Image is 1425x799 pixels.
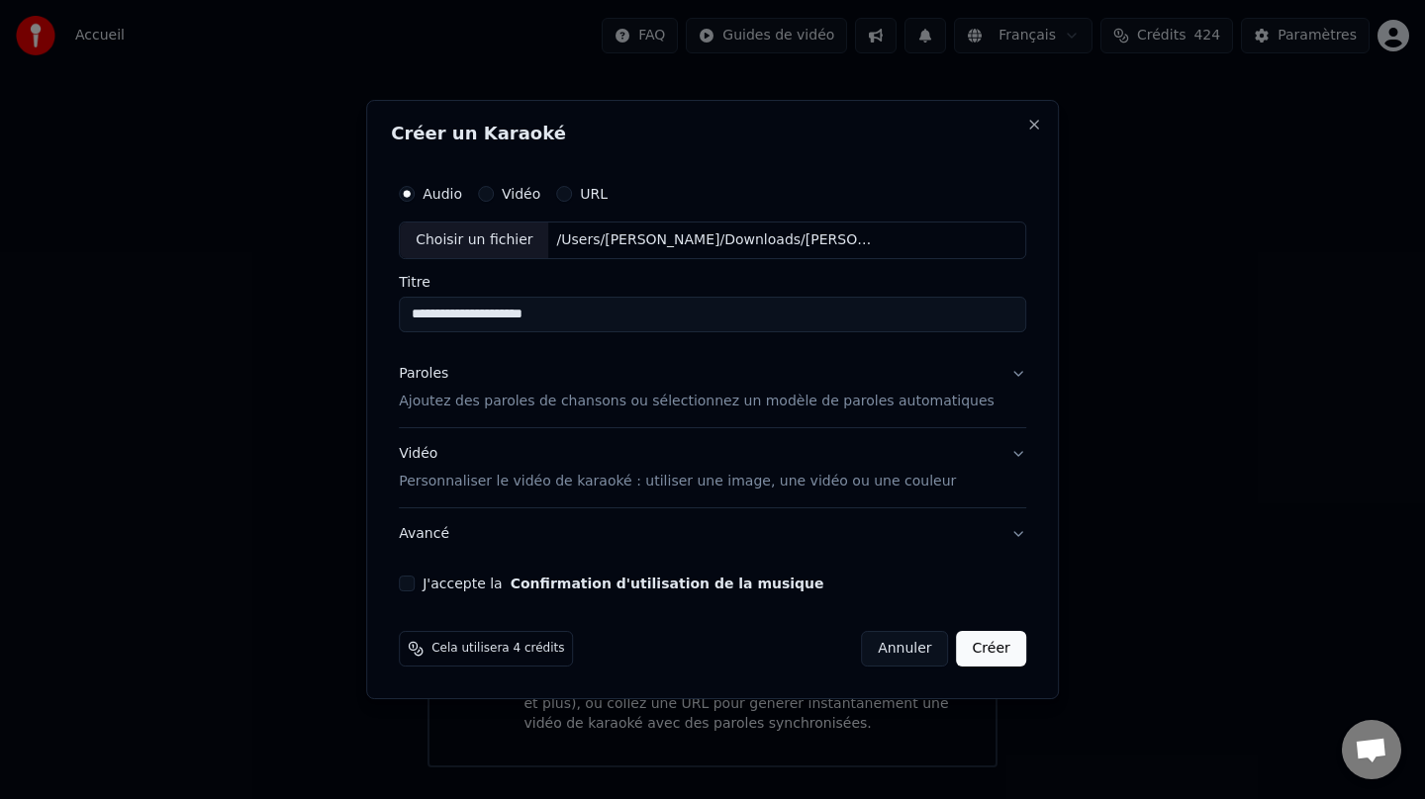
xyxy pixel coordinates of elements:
label: J'accepte la [423,577,823,590]
p: Personnaliser le vidéo de karaoké : utiliser une image, une vidéo ou une couleur [399,472,956,491]
div: Paroles [399,364,448,384]
h2: Créer un Karaoké [391,125,1034,142]
button: ParolesAjoutez des paroles de chansons ou sélectionnez un modèle de paroles automatiques [399,348,1026,427]
button: VidéoPersonnaliser le vidéo de karaoké : utiliser une image, une vidéo ou une couleur [399,428,1026,507]
button: Annuler [861,631,948,666]
div: Vidéo [399,444,956,491]
span: Cela utilisera 4 crédits [431,641,564,657]
label: Vidéo [502,187,540,201]
button: J'accepte la [511,577,824,590]
button: Créer [957,631,1026,666]
button: Avancé [399,508,1026,560]
label: Audio [423,187,462,201]
label: Titre [399,275,1026,289]
p: Ajoutez des paroles de chansons ou sélectionnez un modèle de paroles automatiques [399,392,995,411]
div: Choisir un fichier [400,222,548,258]
div: /Users/[PERSON_NAME]/Downloads/[PERSON_NAME]-Raim Laode.m4a [549,230,886,250]
label: URL [580,187,608,201]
